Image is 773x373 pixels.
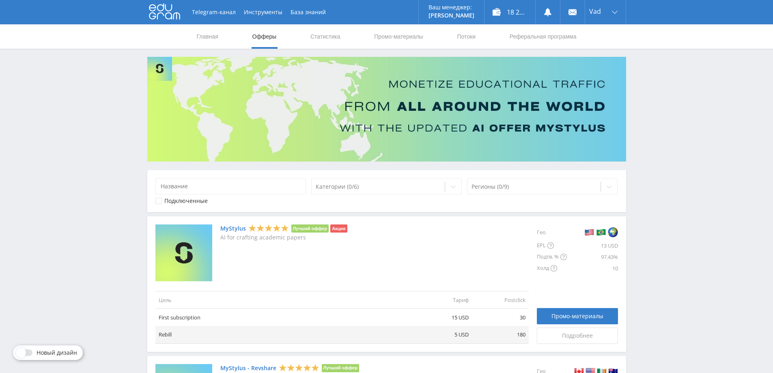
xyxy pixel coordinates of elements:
[456,24,476,49] a: Потоки
[567,263,618,274] div: 10
[472,309,529,326] td: 30
[220,225,246,232] a: MyStylus
[155,291,415,308] td: Цель
[155,309,415,326] td: First subscription
[551,313,603,319] span: Промо-материалы
[428,12,474,19] p: [PERSON_NAME]
[155,178,306,194] input: Название
[220,234,347,241] p: AI for crafting academic papers
[279,363,319,372] div: 5 Stars
[537,263,567,274] div: Холд
[589,8,601,15] span: Vad
[373,24,424,49] a: Промо-материалы
[291,224,329,233] li: Лучший оффер
[428,4,474,11] p: Ваш менеджер:
[537,240,567,251] div: EPL
[310,24,341,49] a: Статистика
[164,198,208,204] div: Подключенные
[155,224,212,281] img: MyStylus
[415,326,472,343] td: 5 USD
[37,349,77,356] span: Новый дизайн
[248,224,289,233] div: 5 Stars
[472,326,529,343] td: 180
[537,224,567,240] div: Гео
[220,365,276,371] a: MyStylus - Revshare
[537,328,618,344] a: Подробнее
[537,251,567,263] div: Подтв. %
[415,309,472,326] td: 15 USD
[155,326,415,343] td: Rebill
[252,24,278,49] a: Офферы
[472,291,529,308] td: Postclick
[562,332,593,339] span: Подробнее
[537,308,618,324] a: Промо-материалы
[196,24,219,49] a: Главная
[567,240,618,251] div: 13 USD
[415,291,472,308] td: Тариф
[322,364,360,372] li: Лучший оффер
[147,57,626,162] img: Banner
[509,24,577,49] a: Реферальная программа
[567,251,618,263] div: 97.43%
[330,224,347,233] li: Акция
